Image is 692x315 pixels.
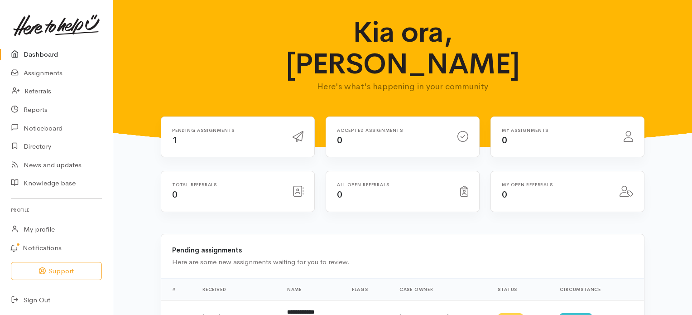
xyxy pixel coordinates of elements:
[172,189,178,200] span: 0
[502,182,609,187] h6: My open referrals
[337,135,342,146] span: 0
[345,278,392,300] th: Flags
[553,278,644,300] th: Circumstance
[502,135,507,146] span: 0
[337,128,447,133] h6: Accepted assignments
[337,182,449,187] h6: All open referrals
[172,257,633,267] div: Here are some new assignments waiting for you to review.
[172,135,178,146] span: 1
[337,189,342,200] span: 0
[392,278,491,300] th: Case Owner
[280,278,345,300] th: Name
[502,189,507,200] span: 0
[269,80,537,93] p: Here's what's happening in your community
[269,16,537,80] h1: Kia ora, [PERSON_NAME]
[172,128,282,133] h6: Pending assignments
[161,278,195,300] th: #
[172,182,282,187] h6: Total referrals
[11,262,102,281] button: Support
[172,246,242,254] b: Pending assignments
[11,204,102,216] h6: Profile
[502,128,613,133] h6: My assignments
[195,278,280,300] th: Received
[490,278,553,300] th: Status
